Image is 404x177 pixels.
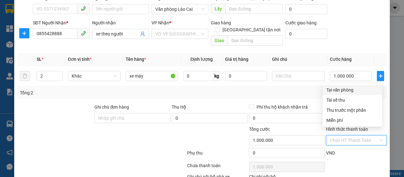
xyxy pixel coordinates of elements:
span: [GEOGRAPHIC_DATA] tận nơi [220,26,283,33]
div: Chưa thanh toán [187,162,248,173]
div: SĐT Người Nhận [33,19,90,26]
input: Ghi chú đơn hàng [94,113,170,123]
input: VD: Bàn, Ghế [126,71,178,81]
div: Tại văn phòng [326,86,378,93]
input: Ghi Chú [272,71,325,81]
span: VND [326,150,335,155]
span: VP Nhận [151,20,169,25]
span: Định lượng [190,57,213,62]
label: Ghi chú đơn hàng [94,104,129,110]
input: 0 [225,71,267,81]
input: Dọc đường [225,4,282,14]
span: Đơn vị tính [68,57,92,62]
span: Giá trị hàng [225,57,248,62]
div: Người nhận [92,19,149,26]
span: plus [20,31,29,36]
span: Giao [211,35,228,46]
span: SL [37,57,42,62]
button: plus [377,71,384,81]
div: Thu trước một phần [326,107,378,114]
input: Cước giao hàng [285,29,327,39]
th: Ghi chú [270,53,327,66]
div: Tổng: 2 [20,89,157,96]
span: phone [81,31,86,36]
span: Tổng cước [249,127,270,132]
span: kg [214,71,220,81]
div: Tài xế thu [326,97,378,104]
input: Cước lấy hàng [285,4,327,14]
label: Cước giao hàng [285,20,317,25]
span: Cước hàng [330,57,352,62]
span: Thu Hộ [172,104,186,110]
div: Miễn phí [326,117,378,124]
span: phone [81,6,86,11]
span: plus [377,73,384,79]
span: Tên hàng [126,57,146,62]
span: Giao hàng [211,20,231,25]
span: Khác [72,71,117,81]
div: Phụ thu [187,149,248,161]
span: Văn phòng Lào Cai [155,4,205,14]
button: delete [20,71,30,81]
input: Dọc đường [228,35,282,46]
label: Hình thức thanh toán [326,127,368,132]
button: plus [19,28,29,38]
span: Phí thu hộ khách nhận trả [254,104,310,111]
span: Lấy [211,4,225,14]
span: user-add [140,31,145,36]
